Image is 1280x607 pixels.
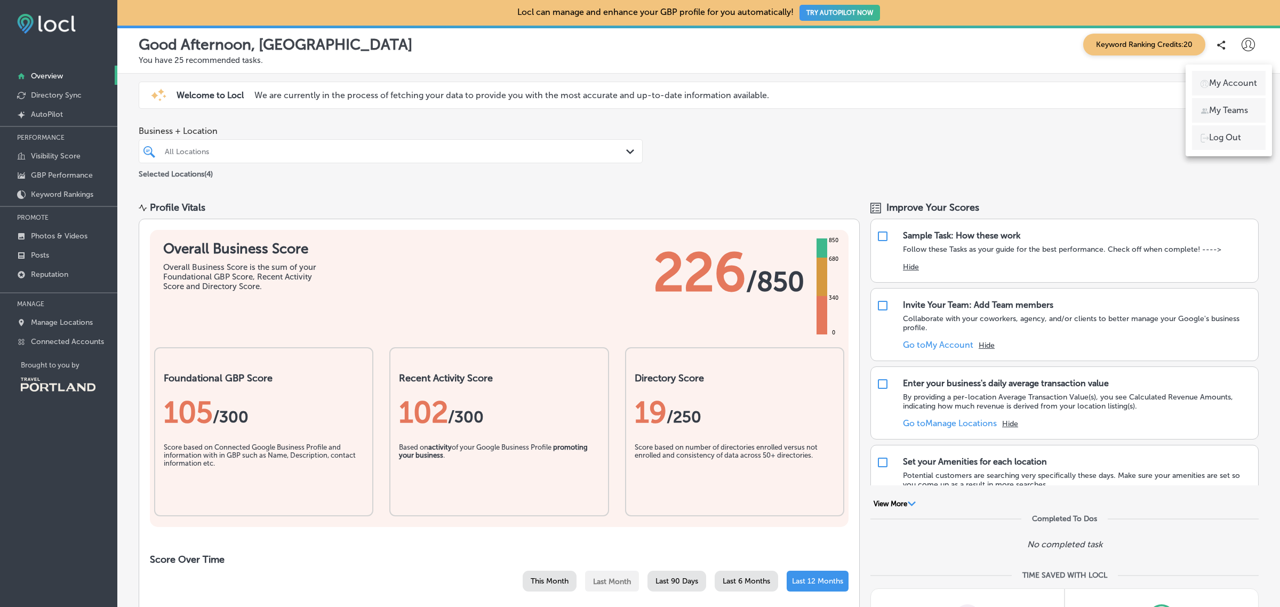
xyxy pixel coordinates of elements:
[31,151,81,161] p: Visibility Score
[1209,131,1241,144] p: Log Out
[31,270,68,279] p: Reputation
[31,231,87,241] p: Photos & Videos
[799,5,880,21] button: TRY AUTOPILOT NOW
[1192,71,1266,95] a: My Account
[1192,98,1266,123] a: My Teams
[31,91,82,100] p: Directory Sync
[31,337,104,346] p: Connected Accounts
[17,14,76,34] img: fda3e92497d09a02dc62c9cd864e3231.png
[1192,125,1266,150] a: Log Out
[21,361,117,369] p: Brought to you by
[31,110,63,119] p: AutoPilot
[21,378,95,392] img: Travel Portland
[31,190,93,199] p: Keyword Rankings
[31,71,63,81] p: Overview
[1209,104,1248,117] p: My Teams
[31,171,93,180] p: GBP Performance
[31,318,93,327] p: Manage Locations
[1209,77,1257,90] p: My Account
[31,251,49,260] p: Posts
